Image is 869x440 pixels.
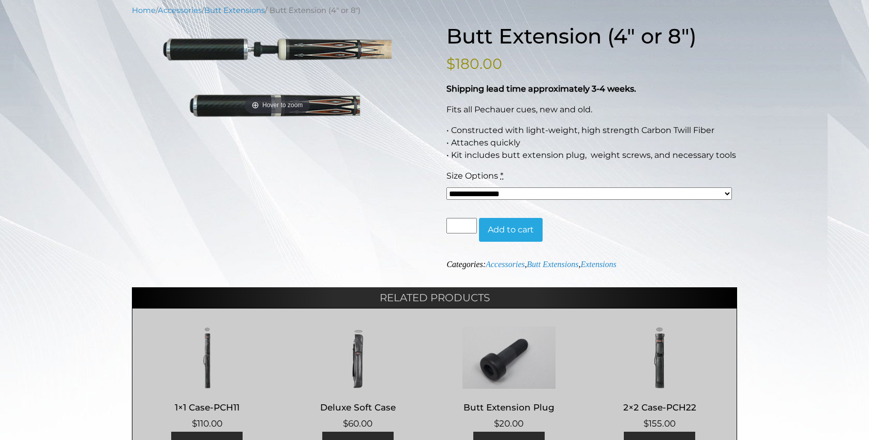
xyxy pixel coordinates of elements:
button: Add to cart [479,218,543,242]
img: Deluxe Soft Case [294,327,423,389]
a: Butt Extensions [204,6,265,15]
bdi: 110.00 [192,418,222,429]
a: Butt Extensions [527,260,578,269]
span: $ [343,418,348,429]
span: Size Options [446,171,498,181]
span: $ [643,418,649,429]
span: $ [494,418,499,429]
h1: Butt Extension (4″ or 8″) [446,24,737,49]
img: 2x2 Case-PCH22 [595,327,724,389]
strong: Shipping lead time approximately 3-4 weeks. [446,84,636,94]
h2: Butt Extension Plug [444,398,573,417]
bdi: 20.00 [494,418,523,429]
a: Butt Extension Plug $20.00 [444,327,573,431]
abbr: required [500,171,503,181]
a: 1×1 Case-PCH11 $110.00 [143,327,272,431]
a: Accessories [158,6,202,15]
h2: Deluxe Soft Case [294,398,423,417]
span: Categories: , , [446,260,616,269]
span: $ [192,418,197,429]
a: Deluxe Soft Case $60.00 [294,327,423,431]
bdi: 60.00 [343,418,372,429]
bdi: 155.00 [643,418,676,429]
a: Hover to zoom [132,37,423,118]
h2: 1×1 Case-PCH11 [143,398,272,417]
a: Extensions [580,260,616,269]
a: Accessories [486,260,525,269]
h2: Related products [132,287,737,308]
nav: Breadcrumb [132,5,737,16]
a: 2×2 Case-PCH22 $155.00 [595,327,724,431]
span: $ [446,55,455,72]
p: Fits all Pechauer cues, new and old. [446,104,737,116]
img: 822-Butt-Extension4.png [132,37,423,118]
a: Home [132,6,156,15]
h2: 2×2 Case-PCH22 [595,398,724,417]
input: Product quantity [446,218,476,233]
img: Butt Extension Plug [444,327,573,389]
img: 1x1 Case-PCH11 [143,327,272,389]
bdi: 180.00 [446,55,502,72]
p: • Constructed with light-weight, high strength Carbon Twill Fiber • Attaches quickly • Kit includ... [446,124,737,162]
